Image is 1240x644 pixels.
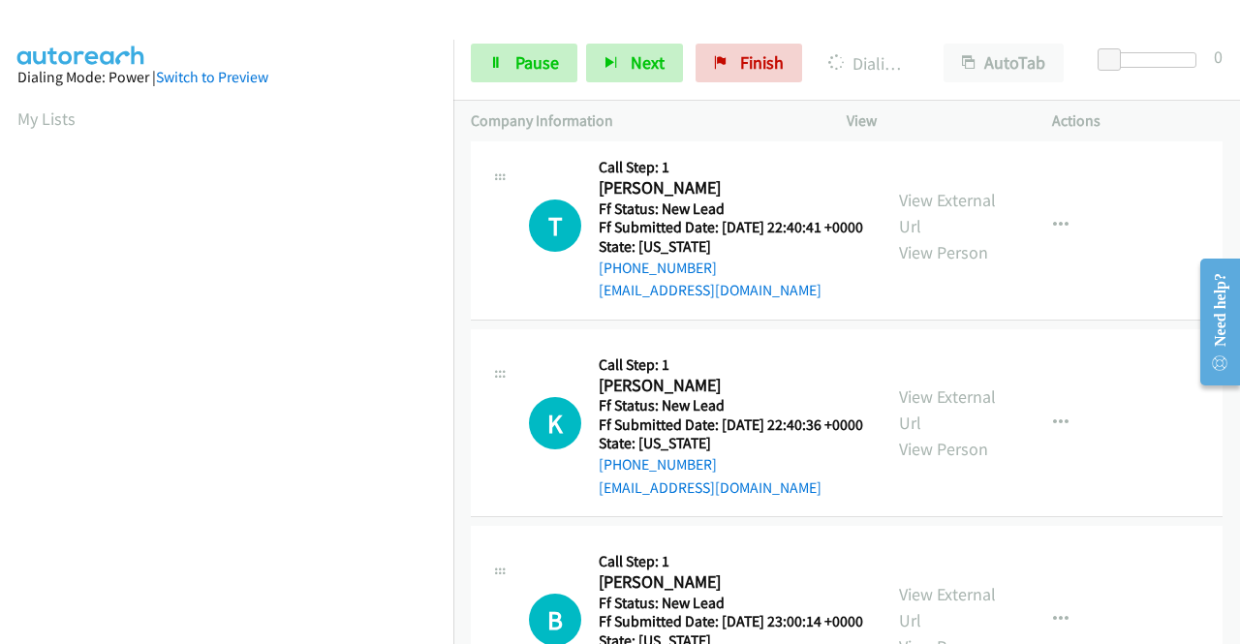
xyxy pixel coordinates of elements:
[899,189,996,237] a: View External Url
[1052,109,1223,133] p: Actions
[599,177,863,199] h2: [PERSON_NAME]
[471,44,577,82] a: Pause
[599,355,863,375] h5: Call Step: 1
[515,51,559,74] span: Pause
[529,199,581,252] div: The call is yet to be attempted
[529,397,581,449] div: The call is yet to be attempted
[586,44,683,82] button: Next
[529,199,581,252] h1: T
[17,66,436,89] div: Dialing Mode: Power |
[599,396,863,415] h5: Ff Status: New Lead
[599,218,863,237] h5: Ff Submitted Date: [DATE] 22:40:41 +0000
[599,281,821,299] a: [EMAIL_ADDRESS][DOMAIN_NAME]
[529,397,581,449] h1: K
[599,158,863,177] h5: Call Step: 1
[156,68,268,86] a: Switch to Preview
[599,478,821,497] a: [EMAIL_ADDRESS][DOMAIN_NAME]
[599,455,717,474] a: [PHONE_NUMBER]
[944,44,1064,82] button: AutoTab
[631,51,665,74] span: Next
[1185,245,1240,399] iframe: Resource Center
[599,594,863,613] h5: Ff Status: New Lead
[471,109,812,133] p: Company Information
[696,44,802,82] a: Finish
[17,107,76,130] a: My Lists
[899,241,988,263] a: View Person
[599,375,863,397] h2: [PERSON_NAME]
[1107,52,1196,68] div: Delay between calls (in seconds)
[847,109,1017,133] p: View
[828,50,909,77] p: Dialing [PERSON_NAME]
[599,434,863,453] h5: State: [US_STATE]
[899,438,988,460] a: View Person
[740,51,784,74] span: Finish
[599,199,863,219] h5: Ff Status: New Lead
[899,583,996,631] a: View External Url
[899,385,996,434] a: View External Url
[1214,44,1223,70] div: 0
[599,612,863,631] h5: Ff Submitted Date: [DATE] 23:00:14 +0000
[599,237,863,257] h5: State: [US_STATE]
[599,259,717,277] a: [PHONE_NUMBER]
[599,571,863,594] h2: [PERSON_NAME]
[599,552,863,571] h5: Call Step: 1
[599,415,863,435] h5: Ff Submitted Date: [DATE] 22:40:36 +0000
